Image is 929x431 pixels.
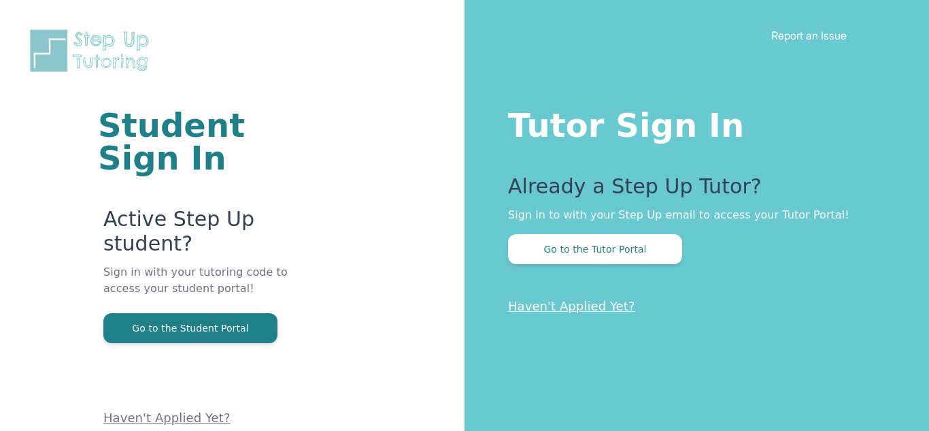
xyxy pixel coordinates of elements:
a: Report an Issue [771,29,847,42]
button: Go to the Student Portal [103,313,277,343]
img: Step Up Tutoring horizontal logo [27,27,158,74]
a: Haven't Applied Yet? [508,299,635,313]
a: Go to the Tutor Portal [508,242,682,255]
a: Haven't Applied Yet? [103,411,231,425]
button: Go to the Tutor Portal [508,234,682,264]
p: Already a Step Up Tutor? [508,174,875,207]
h1: Tutor Sign In [508,103,875,142]
p: Sign in with your tutoring code to access your student portal! [103,264,301,313]
a: Go to the Student Portal [103,321,277,334]
p: Sign in to with your Step Up email to access your Tutor Portal! [508,207,875,223]
h1: Student Sign In [98,109,301,174]
p: Active Step Up student? [103,207,301,264]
